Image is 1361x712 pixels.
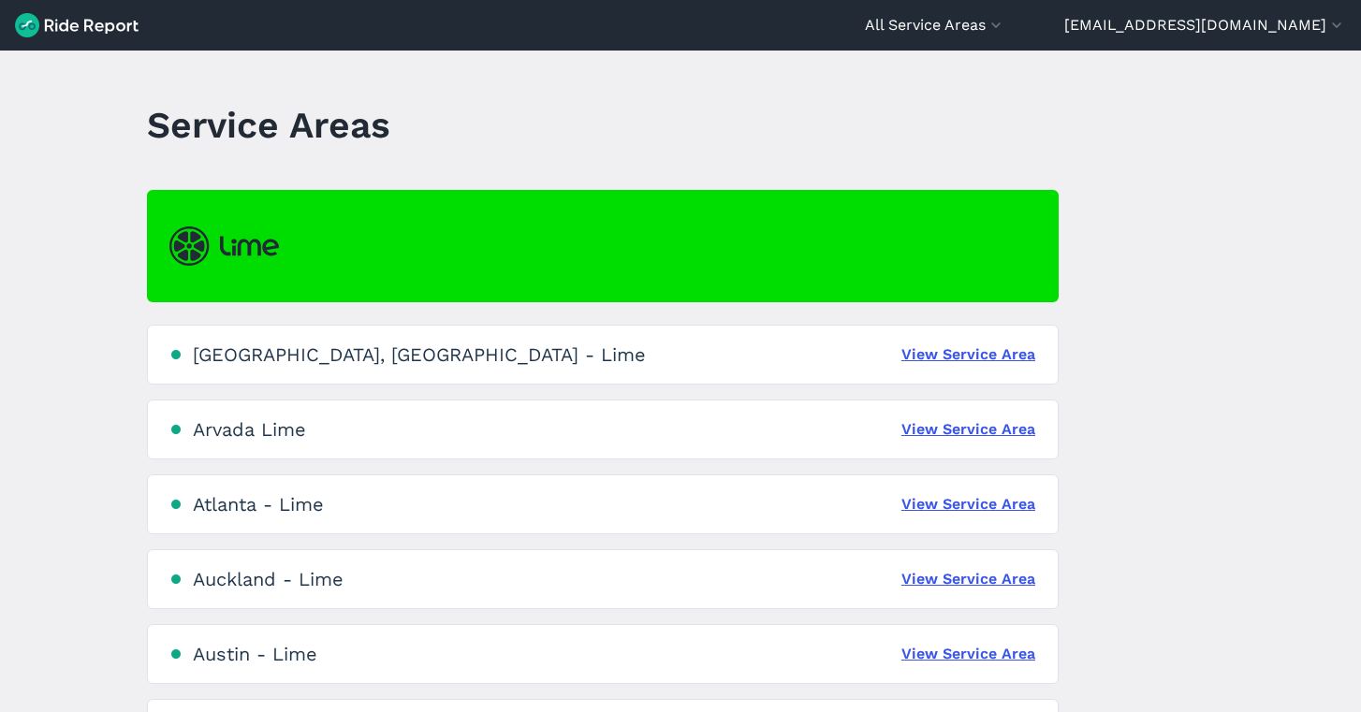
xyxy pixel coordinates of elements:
[901,643,1035,665] a: View Service Area
[193,343,646,366] div: [GEOGRAPHIC_DATA], [GEOGRAPHIC_DATA] - Lime
[865,14,1005,36] button: All Service Areas
[193,493,324,516] div: Atlanta - Lime
[169,226,279,266] img: Lime
[901,568,1035,590] a: View Service Area
[1064,14,1346,36] button: [EMAIL_ADDRESS][DOMAIN_NAME]
[193,568,344,590] div: Auckland - Lime
[147,99,390,151] h1: Service Areas
[193,418,306,441] div: Arvada Lime
[193,643,317,665] div: Austin - Lime
[901,493,1035,516] a: View Service Area
[15,13,139,37] img: Ride Report
[901,343,1035,366] a: View Service Area
[901,418,1035,441] a: View Service Area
